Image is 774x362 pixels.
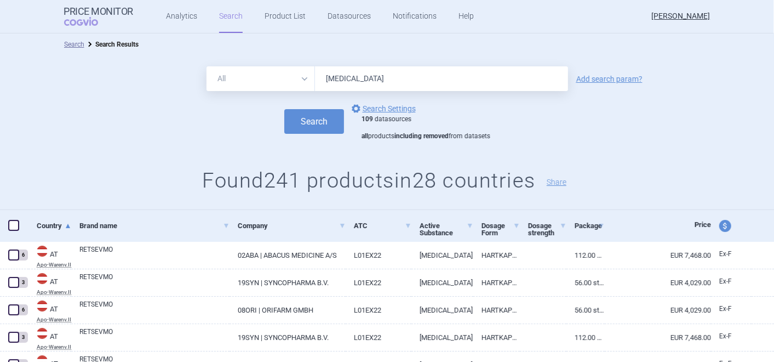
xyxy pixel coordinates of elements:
a: RETSEVMO [79,327,230,347]
a: HARTKAPSELN 80MG [473,297,520,324]
span: Ex-factory price [719,305,732,313]
img: Austria [37,301,48,312]
a: [MEDICAL_DATA] [411,269,473,296]
button: Search [284,109,344,134]
div: 6 [18,250,28,261]
a: 02ABA | ABACUS MEDICINE A/S [230,242,346,269]
a: Company [238,212,346,239]
a: RETSEVMO [79,245,230,264]
abbr: Apo-Warenv.II — Apothekerverlag Warenverzeichnis. Online database developed by the Österreichisch... [37,262,71,268]
strong: 109 [362,115,373,123]
a: HARTKAPSELN 80MG [473,269,520,296]
a: Brand name [79,212,230,239]
a: 56.00 ST | Stück [566,269,605,296]
a: L01EX22 [346,242,411,269]
a: EUR 7,468.00 [605,242,711,269]
a: Ex-F [711,246,752,263]
a: Ex-F [711,329,752,345]
a: HARTKAPSELN 80MG [473,324,520,351]
a: [MEDICAL_DATA] [411,242,473,269]
a: Ex-F [711,301,752,318]
a: Search Settings [349,102,416,115]
a: RETSEVMO [79,272,230,292]
span: Ex-factory price [719,278,732,285]
a: Country [37,212,71,239]
a: Package [575,212,605,239]
a: L01EX22 [346,269,411,296]
a: [MEDICAL_DATA] [411,297,473,324]
button: Share [547,178,566,186]
a: Price MonitorCOGVIO [64,6,134,27]
div: 6 [18,304,28,315]
a: Add search param? [576,75,643,83]
span: COGVIO [64,17,113,26]
a: Dosage strength [528,212,566,246]
span: Ex-factory price [719,250,732,258]
a: L01EX22 [346,324,411,351]
strong: all [362,132,368,140]
span: Price [695,220,711,229]
abbr: Apo-Warenv.II — Apothekerverlag Warenverzeichnis. Online database developed by the Österreichisch... [37,290,71,295]
strong: including removed [394,132,449,140]
strong: Price Monitor [64,6,134,17]
a: [MEDICAL_DATA] [411,324,473,351]
div: 3 [18,277,28,288]
a: Dosage Form [481,212,520,246]
img: Austria [37,328,48,339]
a: 08ORI | ORIFARM GMBH [230,297,346,324]
a: HARTKAPSELN 80MG [473,242,520,269]
li: Search [64,39,84,50]
a: 19SYN | SYNCOPHARMA B.V. [230,269,346,296]
strong: Search Results [95,41,139,48]
img: Austria [37,273,48,284]
img: Austria [37,246,48,257]
div: datasources products from datasets [362,115,490,141]
a: Ex-F [711,274,752,290]
a: Search [64,41,84,48]
abbr: Apo-Warenv.II — Apothekerverlag Warenverzeichnis. Online database developed by the Österreichisch... [37,344,71,350]
span: Ex-factory price [719,332,732,340]
a: ATATApo-Warenv.II [28,245,71,268]
a: EUR 4,029.00 [605,297,711,324]
a: ATATApo-Warenv.II [28,327,71,350]
a: 112.00 ST | Stück [566,324,605,351]
a: L01EX22 [346,297,411,324]
li: Search Results [84,39,139,50]
div: 3 [18,332,28,343]
a: EUR 4,029.00 [605,269,711,296]
a: ATC [354,212,411,239]
a: ATATApo-Warenv.II [28,272,71,295]
a: ATATApo-Warenv.II [28,299,71,323]
a: 56.00 ST | Stück [566,297,605,324]
abbr: Apo-Warenv.II — Apothekerverlag Warenverzeichnis. Online database developed by the Österreichisch... [37,317,71,323]
a: 112.00 ST | Stück [566,242,605,269]
a: 19SYN | SYNCOPHARMA B.V. [230,324,346,351]
a: RETSEVMO [79,299,230,319]
a: EUR 7,468.00 [605,324,711,351]
a: Active Substance [420,212,473,246]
